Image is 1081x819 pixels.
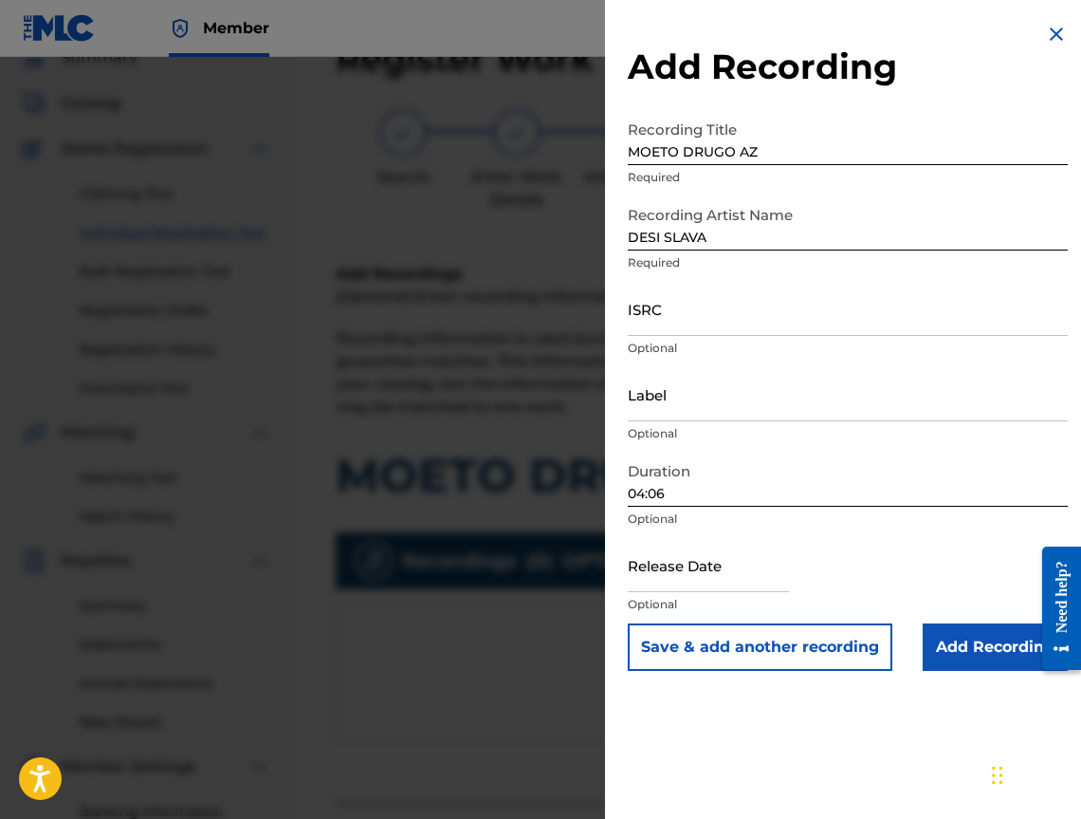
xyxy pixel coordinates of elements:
p: Optional [628,511,1068,528]
p: Optional [628,425,1068,442]
p: Required [628,169,1068,186]
div: Джаджи за чат [986,728,1081,819]
input: Add Recording [923,624,1068,671]
p: Optional [628,340,1068,357]
iframe: Resource Center [1028,532,1081,685]
div: Плъзни [992,747,1003,804]
iframe: Chat Widget [986,728,1081,819]
h2: Add Recording [628,46,1068,88]
button: Save & add another recording [628,624,892,671]
span: Member [203,17,269,39]
p: Optional [628,596,1068,613]
img: MLC Logo [23,14,96,42]
img: Top Rightsholder [169,17,192,40]
p: Required [628,254,1068,271]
